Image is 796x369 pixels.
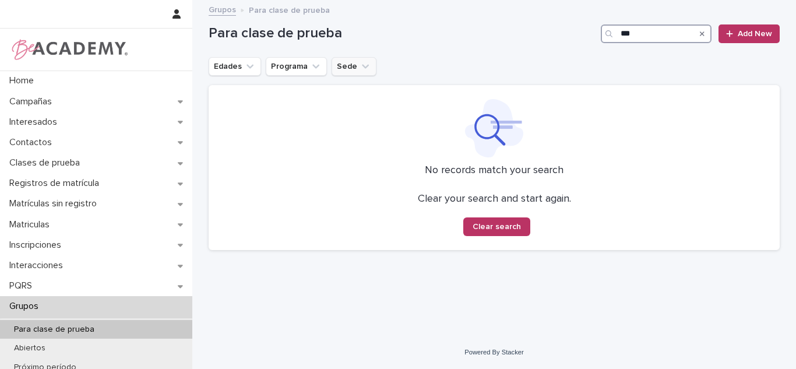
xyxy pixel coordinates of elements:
img: WPrjXfSUmiLcdUfaYY4Q [9,38,129,61]
a: Grupos [209,2,236,16]
button: Edades [209,57,261,76]
p: Interacciones [5,260,72,271]
p: Clases de prueba [5,157,89,168]
p: Clear your search and start again. [418,193,571,206]
button: Programa [266,57,327,76]
p: Registros de matrícula [5,178,108,189]
p: Para clase de prueba [249,3,330,16]
a: Powered By Stacker [464,349,523,356]
p: Matrículas sin registro [5,198,106,209]
p: PQRS [5,280,41,291]
h1: Para clase de prueba [209,25,596,42]
p: Matriculas [5,219,59,230]
p: Campañas [5,96,61,107]
p: Grupos [5,301,48,312]
p: Interesados [5,117,66,128]
p: Inscripciones [5,240,71,251]
p: Home [5,75,43,86]
button: Sede [332,57,376,76]
span: Add New [738,30,772,38]
p: Abiertos [5,343,55,353]
span: Clear search [473,223,521,231]
p: No records match your search [223,164,766,177]
a: Add New [718,24,780,43]
input: Search [601,24,712,43]
p: Contactos [5,137,61,148]
p: Para clase de prueba [5,325,104,335]
button: Clear search [463,217,530,236]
